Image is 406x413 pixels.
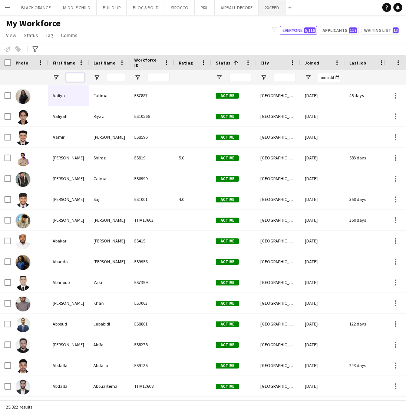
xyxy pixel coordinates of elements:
span: Active [216,384,239,389]
div: 4.0 [174,189,211,209]
span: Active [216,363,239,369]
input: Workforce ID Filter Input [148,73,170,82]
div: [GEOGRAPHIC_DATA] [256,355,300,376]
span: Active [216,155,239,161]
img: Aaqil Shiraz [16,151,30,166]
div: ES415 [130,231,174,251]
span: Status [24,32,38,39]
div: [DATE] [300,85,345,106]
div: [GEOGRAPHIC_DATA] [256,231,300,251]
a: Comms [58,30,80,40]
div: Saji [89,189,130,209]
div: Abouartema [89,376,130,396]
img: Abd alrahman Alrifai [16,338,30,353]
div: Abboud [48,314,89,334]
div: [GEOGRAPHIC_DATA] [256,189,300,209]
span: Rating [179,60,193,66]
div: ES9956 [130,251,174,272]
div: [DATE] [300,314,345,334]
div: ES7399 [130,272,174,293]
div: [PERSON_NAME] [89,251,130,272]
div: Calma [89,168,130,189]
button: BLACK ORANGE [15,0,57,15]
div: 350 days [345,210,389,230]
div: [GEOGRAPHIC_DATA] [256,272,300,293]
div: Abando [48,251,89,272]
span: Active [216,342,239,348]
div: [PERSON_NAME] [48,189,89,209]
button: MIDDLE CHILD [57,0,97,15]
button: Applicants117 [320,26,359,35]
div: [DATE] [300,189,345,209]
div: ES8596 [130,127,174,147]
input: Last Name Filter Input [107,73,125,82]
div: [GEOGRAPHIC_DATA] [256,168,300,189]
div: ES1001 [130,189,174,209]
div: [PERSON_NAME] [48,334,89,355]
img: Abakar Oumar [16,234,30,249]
div: Aamir [48,127,89,147]
span: Active [216,135,239,140]
div: [GEOGRAPHIC_DATA] [256,334,300,355]
span: Photo [16,60,28,66]
button: SIROCCO [165,0,195,15]
span: Active [216,93,239,99]
div: [GEOGRAPHIC_DATA] [256,314,300,334]
div: [PERSON_NAME] [89,231,130,251]
app-action-btn: Advanced filters [31,45,40,54]
div: [PERSON_NAME] [48,168,89,189]
div: [DATE] [300,106,345,126]
span: 5,116 [304,27,316,33]
div: 583 days [345,148,389,168]
span: Last job [349,60,366,66]
div: [DATE] [300,272,345,293]
div: [GEOGRAPHIC_DATA] [256,376,300,396]
div: [PERSON_NAME] [48,210,89,230]
input: First Name Filter Input [66,73,85,82]
span: Joined [305,60,319,66]
div: 45 days [345,85,389,106]
div: Aafiya [48,85,89,106]
span: Active [216,218,239,223]
div: [PERSON_NAME] [48,293,89,313]
img: Aaron Calma [16,172,30,187]
img: Abboud Lababidi [16,317,30,332]
button: PIXL [195,0,215,15]
span: Active [216,280,239,285]
span: Active [216,176,239,182]
div: Abakar [48,231,89,251]
div: Riyaz [89,106,130,126]
button: BUILD UP [97,0,127,15]
span: Active [216,259,239,265]
button: Everyone5,116 [280,26,317,35]
div: [GEOGRAPHIC_DATA] [256,148,300,168]
div: [DATE] [300,376,345,396]
input: City Filter Input [274,73,296,82]
a: View [3,30,19,40]
div: [GEOGRAPHIC_DATA] [256,251,300,272]
span: Active [216,321,239,327]
div: THA12608 [130,376,174,396]
span: My Workforce [6,18,60,29]
div: THA13603 [130,210,174,230]
div: ES6999 [130,168,174,189]
img: Abanoub Zaki [16,276,30,291]
div: Fatima [89,85,130,106]
span: Workforce ID [134,57,161,68]
img: Aafiya Fatima [16,89,30,104]
input: Status Filter Input [229,73,251,82]
span: Last Name [93,60,115,66]
span: First Name [53,60,75,66]
span: Tag [46,32,53,39]
div: [DATE] [300,231,345,251]
div: Zaki [89,272,130,293]
div: Lababidi [89,314,130,334]
div: [DATE] [300,210,345,230]
div: [GEOGRAPHIC_DATA] [256,106,300,126]
div: [PERSON_NAME] [48,148,89,168]
span: 117 [349,27,357,33]
div: Abdalla [48,355,89,376]
button: 2XCEED [259,0,285,15]
a: Status [21,30,41,40]
button: Open Filter Menu [53,74,59,81]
